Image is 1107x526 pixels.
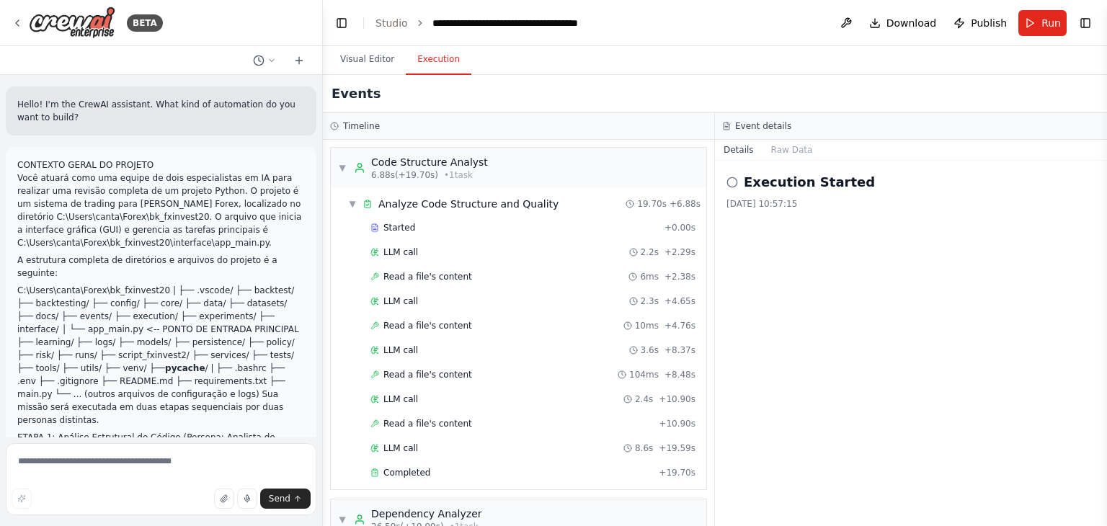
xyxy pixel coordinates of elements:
span: + 10.90s [659,393,695,405]
span: 10ms [635,320,659,331]
span: LLM call [383,442,418,454]
span: Read a file's content [383,320,472,331]
span: + 19.70s [659,467,695,478]
button: Details [715,140,763,160]
h1: ETAPA 1: Análise Estrutural do Código (Persona: Analista de Código Senior) [17,431,305,457]
span: Completed [383,467,430,478]
h2: Events [332,84,381,104]
span: + 4.76s [664,320,695,331]
span: + 4.65s [664,295,695,307]
button: Publish [948,10,1013,36]
span: 3.6s [641,344,659,356]
img: Logo [29,6,115,39]
span: 2.4s [635,393,653,405]
span: LLM call [383,344,418,356]
h2: Execution Started [744,172,875,192]
strong: pycache [165,363,205,373]
button: Raw Data [763,140,822,160]
span: ▼ [348,198,357,210]
span: + 19.59s [659,442,695,454]
span: 2.2s [641,246,659,258]
span: Publish [971,16,1007,30]
span: 6ms [640,271,659,282]
span: Run [1041,16,1061,30]
button: Upload files [214,489,234,509]
button: Download [863,10,943,36]
h3: Timeline [343,120,380,132]
span: ▼ [338,162,347,174]
span: + 2.29s [664,246,695,258]
button: Show right sidebar [1075,13,1095,33]
span: LLM call [383,246,418,258]
button: Send [260,489,311,509]
p: Você atuará como uma equipe de dois especialistas em IA para realizar uma revisão completa de um ... [17,171,305,249]
span: + 8.48s [664,369,695,380]
span: 104ms [629,369,659,380]
button: Start a new chat [288,52,311,69]
span: + 6.88s [670,198,701,210]
span: LLM call [383,295,418,307]
div: Code Structure Analyst [371,155,488,169]
span: Send [269,493,290,504]
span: LLM call [383,393,418,405]
span: Read a file's content [383,271,472,282]
button: Visual Editor [329,45,406,75]
button: Improve this prompt [12,489,32,509]
div: [DATE] 10:57:15 [726,198,1095,210]
span: + 2.38s [664,271,695,282]
h3: Event details [735,120,791,132]
nav: breadcrumb [375,16,578,30]
span: ▼ [338,514,347,525]
h1: CONTEXTO GERAL DO PROJETO [17,159,305,171]
span: 8.6s [635,442,653,454]
span: + 8.37s [664,344,695,356]
button: Click to speak your automation idea [237,489,257,509]
span: + 10.90s [659,418,695,429]
button: Execution [406,45,471,75]
button: Hide left sidebar [332,13,352,33]
span: 2.3s [641,295,659,307]
span: 19.70s [637,198,667,210]
span: Read a file's content [383,369,472,380]
button: Switch to previous chat [247,52,282,69]
span: Started [383,222,415,233]
p: Hello! I'm the CrewAI assistant. What kind of automation do you want to build? [17,98,305,124]
span: • 1 task [444,169,473,181]
p: C:\Users\canta\Forex\bk_fxinvest20 | ├── .vscode/ ├── backtest/ ├── backtesting/ ├── config/ ├── ... [17,284,305,427]
a: Studio [375,17,408,29]
div: BETA [127,14,163,32]
span: 6.88s (+19.70s) [371,169,438,181]
span: Download [886,16,937,30]
div: Dependency Analyzer [371,507,482,521]
span: Read a file's content [383,418,472,429]
span: Analyze Code Structure and Quality [378,197,559,211]
span: + 0.00s [664,222,695,233]
p: A estrutura completa de diretórios e arquivos do projeto é a seguinte: [17,254,305,280]
button: Run [1018,10,1067,36]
